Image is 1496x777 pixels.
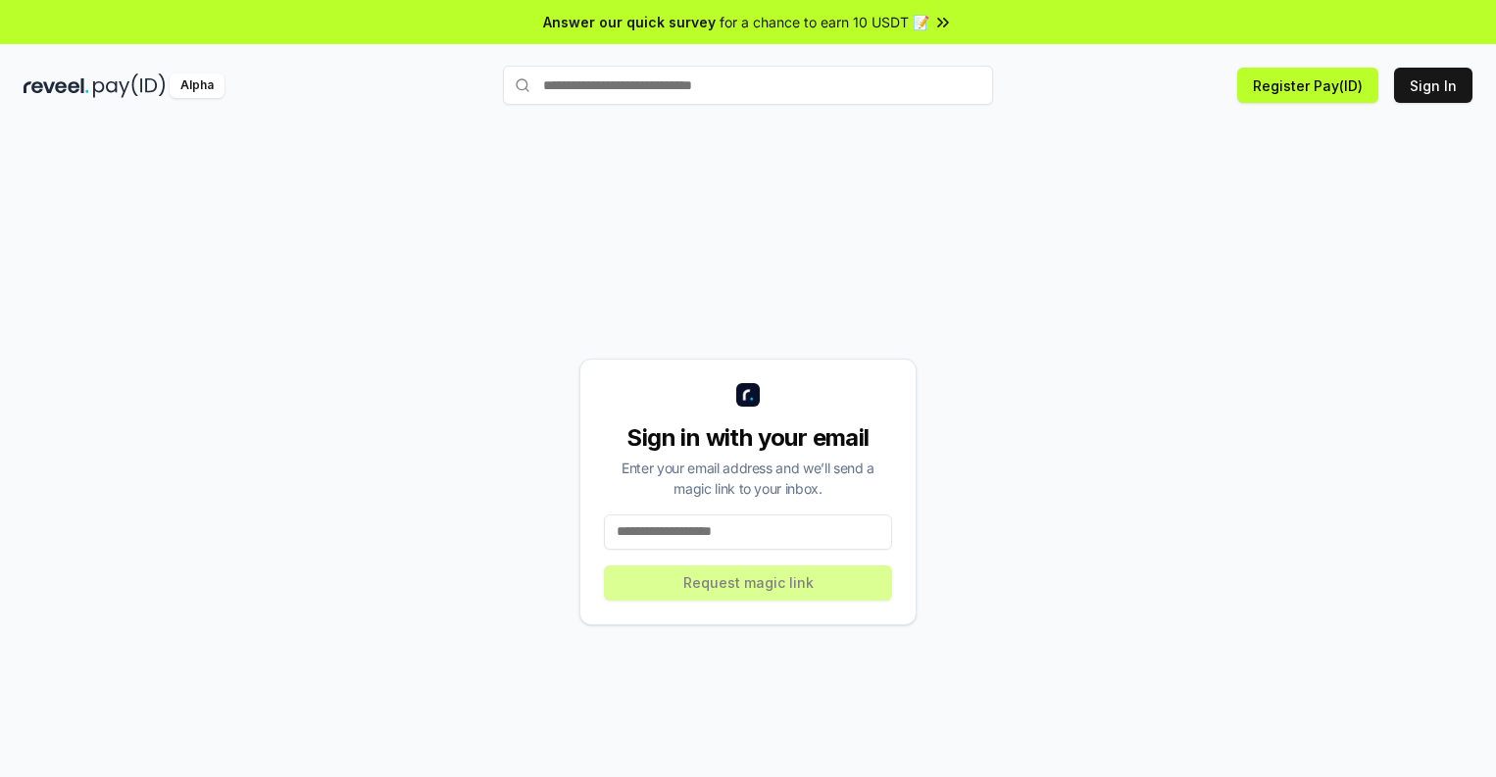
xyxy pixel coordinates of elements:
img: reveel_dark [24,73,89,98]
div: Alpha [170,73,224,98]
span: for a chance to earn 10 USDT 📝 [720,12,929,32]
span: Answer our quick survey [543,12,716,32]
button: Register Pay(ID) [1237,68,1378,103]
div: Enter your email address and we’ll send a magic link to your inbox. [604,458,892,499]
div: Sign in with your email [604,422,892,454]
img: pay_id [93,73,166,98]
button: Sign In [1394,68,1472,103]
img: logo_small [736,383,760,407]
